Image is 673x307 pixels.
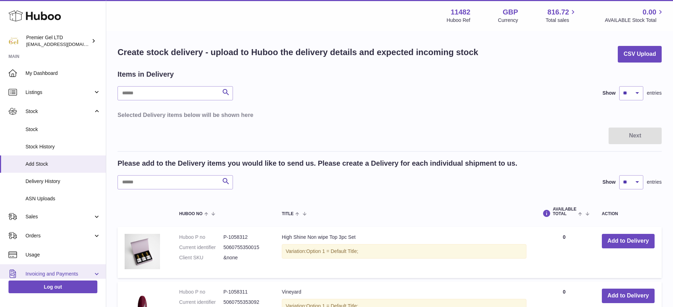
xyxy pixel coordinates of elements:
[451,7,470,17] strong: 11482
[8,281,97,293] a: Log out
[118,159,517,168] h2: Please add to the Delivery items you would like to send us. Please create a Delivery for each ind...
[25,126,101,133] span: Stock
[179,289,223,295] dt: Huboo P no
[223,289,268,295] dd: P-1058311
[282,244,526,259] div: Variation:
[25,252,101,258] span: Usage
[602,234,655,248] button: Add to Delivery
[179,234,223,241] dt: Huboo P no
[647,90,662,96] span: entries
[179,212,203,216] span: Huboo no
[25,178,101,185] span: Delivery History
[25,195,101,202] span: ASN Uploads
[618,46,662,63] button: CSV Upload
[534,227,594,278] td: 0
[179,299,223,306] dt: Current identifier
[223,234,268,241] dd: P-1058312
[603,179,616,185] label: Show
[605,7,665,24] a: 0.00 AVAILABLE Stock Total
[503,7,518,17] strong: GBP
[223,244,268,251] dd: 5060755350015
[26,41,104,47] span: [EMAIL_ADDRESS][DOMAIN_NAME]
[306,248,358,254] span: Option 1 = Default Title;
[25,89,93,96] span: Listings
[25,232,93,239] span: Orders
[118,111,662,119] h3: Selected Delivery items below will be shown here
[275,227,534,278] td: High Shine Non wipe Top 3pc Set
[25,271,93,277] span: Invoicing and Payments
[118,47,478,58] h1: Create stock delivery - upload to Huboo the delivery details and expected incoming stock
[647,179,662,185] span: entries
[223,254,268,261] dd: &none
[118,70,174,79] h2: Items in Delivery
[603,90,616,96] label: Show
[602,212,655,216] div: Action
[546,7,577,24] a: 816.72 Total sales
[26,34,90,48] div: Premier Gel LTD
[25,213,93,220] span: Sales
[25,161,101,167] span: Add Stock
[179,244,223,251] dt: Current identifier
[8,36,19,46] img: internalAdmin-11482@internal.huboo.com
[643,7,656,17] span: 0.00
[223,299,268,306] dd: 5060755353092
[25,108,93,115] span: Stock
[498,17,518,24] div: Currency
[447,17,470,24] div: Huboo Ref
[25,143,101,150] span: Stock History
[605,17,665,24] span: AVAILABLE Stock Total
[179,254,223,261] dt: Client SKU
[553,207,576,216] span: AVAILABLE Total
[546,17,577,24] span: Total sales
[547,7,569,17] span: 816.72
[602,289,655,303] button: Add to Delivery
[282,212,293,216] span: Title
[125,234,160,269] img: High Shine Non wipe Top 3pc Set
[25,70,101,77] span: My Dashboard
